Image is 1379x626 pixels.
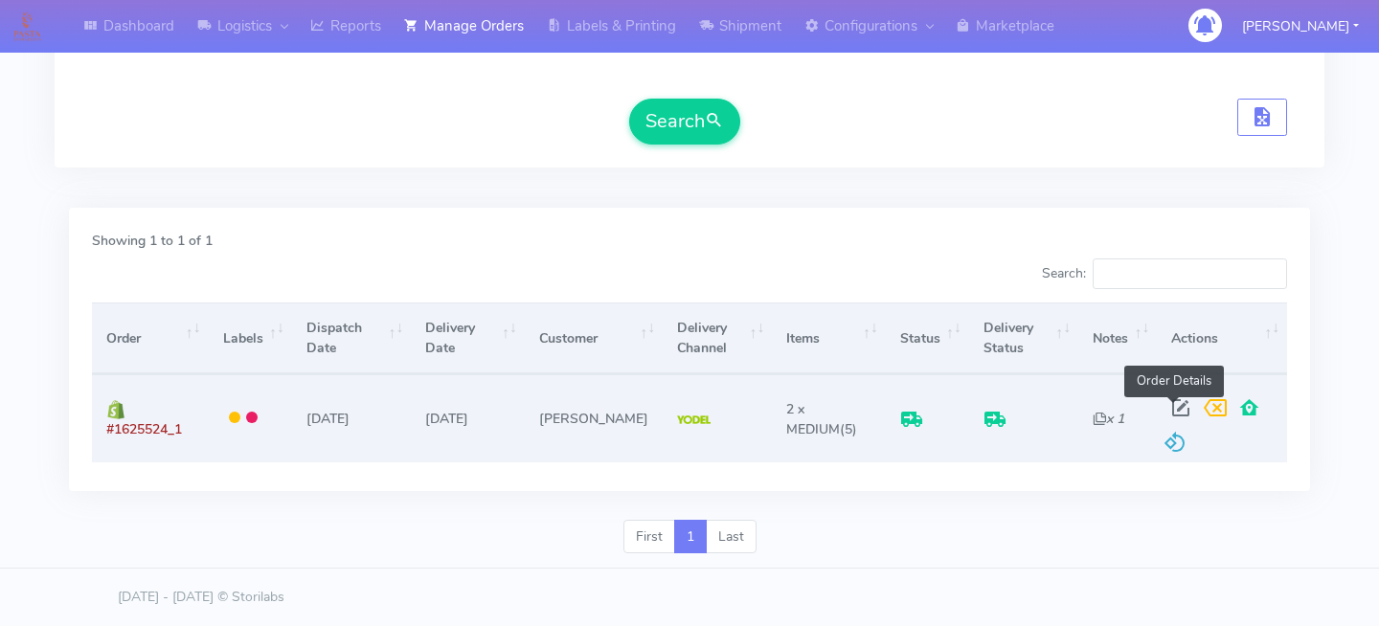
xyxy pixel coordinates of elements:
[292,374,411,461] td: [DATE]
[663,302,772,374] th: Delivery Channel: activate to sort column ascending
[629,99,740,145] button: Search
[525,302,663,374] th: Customer: activate to sort column ascending
[92,302,209,374] th: Order: activate to sort column ascending
[1093,258,1287,289] input: Search:
[1093,410,1124,428] i: x 1
[969,302,1078,374] th: Delivery Status: activate to sort column ascending
[1228,7,1373,46] button: [PERSON_NAME]
[886,302,969,374] th: Status: activate to sort column ascending
[1078,302,1157,374] th: Notes: activate to sort column ascending
[674,520,707,554] a: 1
[92,231,213,251] label: Showing 1 to 1 of 1
[786,400,840,438] span: 2 x MEDIUM
[772,302,885,374] th: Items: activate to sort column ascending
[411,302,524,374] th: Delivery Date: activate to sort column ascending
[209,302,292,374] th: Labels: activate to sort column ascending
[1157,302,1287,374] th: Actions: activate to sort column ascending
[292,302,411,374] th: Dispatch Date: activate to sort column ascending
[106,400,125,419] img: shopify.png
[677,415,711,425] img: Yodel
[106,420,182,438] span: #1625524_1
[411,374,524,461] td: [DATE]
[1042,258,1287,289] label: Search:
[786,400,857,438] span: (5)
[525,374,663,461] td: [PERSON_NAME]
